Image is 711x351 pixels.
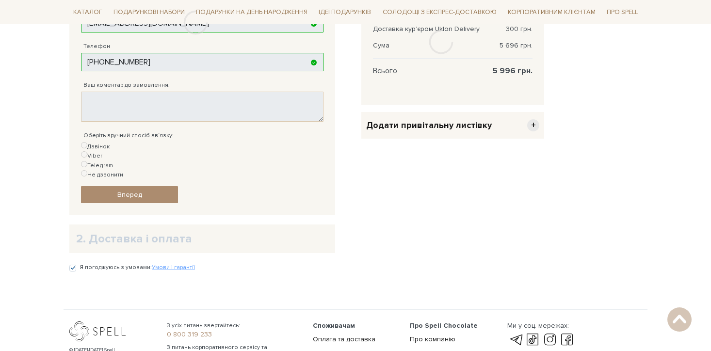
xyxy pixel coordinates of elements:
label: Не дзвонити [81,170,123,179]
a: facebook [559,334,575,346]
div: Ми у соц. мережах: [507,321,575,330]
a: Про компанію [410,335,455,343]
span: + [527,119,539,131]
a: tik-tok [524,334,541,346]
input: Не дзвонити [81,170,87,176]
span: Вперед [117,191,142,199]
a: 0 800 319 233 [167,330,301,339]
span: Ідеї подарунків [315,5,375,20]
a: telegram [507,334,524,346]
span: Про Spell Chocolate [410,321,478,330]
a: instagram [542,334,558,346]
span: Споживачам [313,321,355,330]
span: Про Spell [603,5,642,20]
h2: 2. Доставка і оплата [76,231,328,246]
label: Я погоджуюсь з умовами: [80,263,195,272]
a: Умови і гарантії [152,264,195,271]
a: Оплата та доставка [313,335,375,343]
span: Додати привітальну листівку [366,120,492,131]
span: З усіх питань звертайтесь: [167,321,301,330]
a: Корпоративним клієнтам [504,4,599,20]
